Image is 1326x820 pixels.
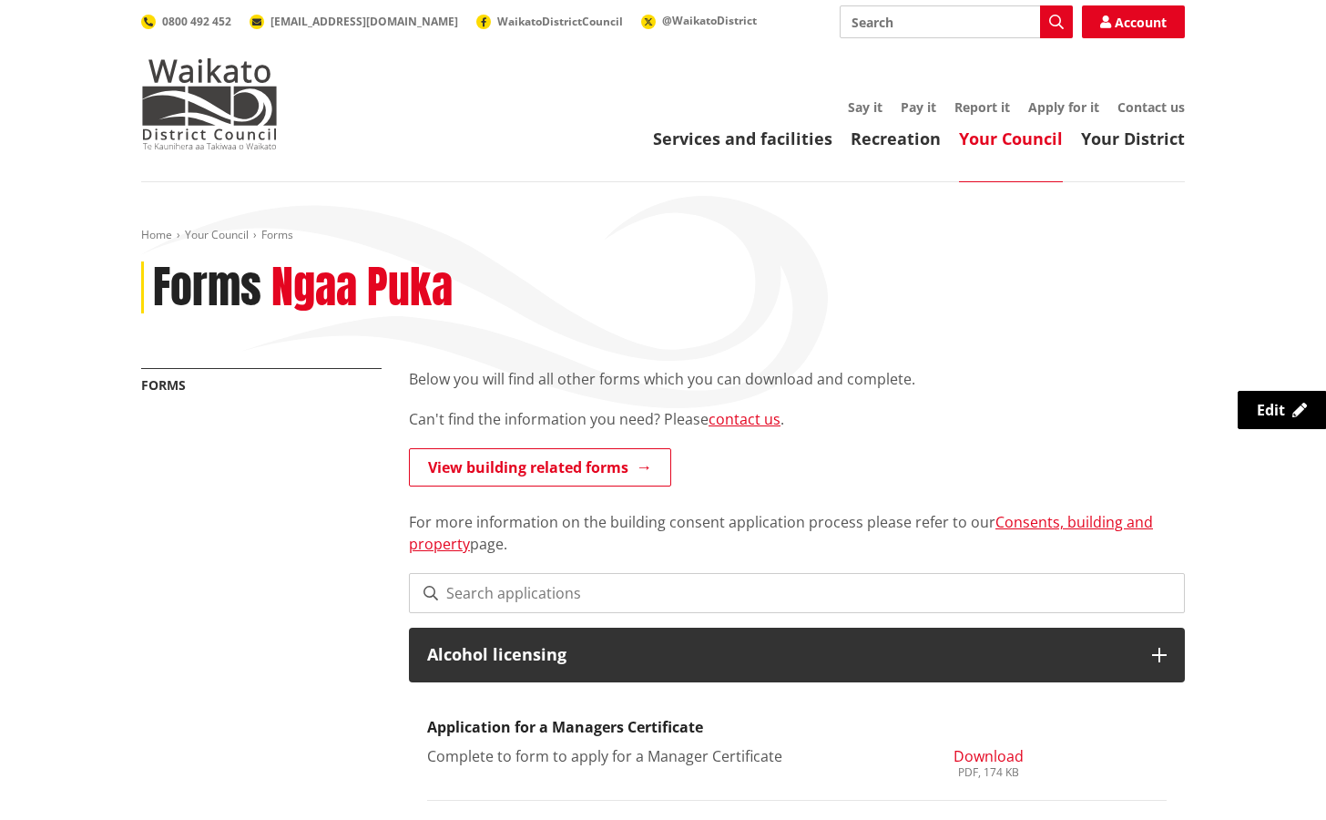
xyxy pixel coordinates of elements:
[1028,98,1099,116] a: Apply for it
[1117,98,1185,116] a: Contact us
[848,98,882,116] a: Say it
[427,646,1134,664] h3: Alcohol licensing
[1238,391,1326,429] a: Edit
[427,719,1167,736] h3: Application for a Managers Certificate
[409,489,1185,555] p: For more information on the building consent application process please refer to our page.
[409,512,1153,554] a: Consents, building and property
[954,767,1024,778] div: PDF, 174 KB
[1082,5,1185,38] a: Account
[141,227,172,242] a: Home
[901,98,936,116] a: Pay it
[954,745,1024,778] a: Download PDF, 174 KB
[141,14,231,29] a: 0800 492 452
[427,745,911,767] p: Complete to form to apply for a Manager Certificate
[954,746,1024,766] span: Download
[141,228,1185,243] nav: breadcrumb
[409,573,1185,613] input: Search applications
[476,14,623,29] a: WaikatoDistrictCouncil
[185,227,249,242] a: Your Council
[409,448,671,487] a: View building related forms
[141,58,278,149] img: Waikato District Council - Te Kaunihera aa Takiwaa o Waikato
[851,128,941,149] a: Recreation
[653,128,832,149] a: Services and facilities
[954,98,1010,116] a: Report it
[840,5,1073,38] input: Search input
[250,14,458,29] a: [EMAIL_ADDRESS][DOMAIN_NAME]
[641,13,757,28] a: @WaikatoDistrict
[162,14,231,29] span: 0800 492 452
[409,408,1185,430] p: Can't find the information you need? Please .
[497,14,623,29] span: WaikatoDistrictCouncil
[271,261,453,314] h2: Ngaa Puka
[153,261,261,314] h1: Forms
[1081,128,1185,149] a: Your District
[959,128,1063,149] a: Your Council
[141,376,186,394] a: Forms
[270,14,458,29] span: [EMAIL_ADDRESS][DOMAIN_NAME]
[662,13,757,28] span: @WaikatoDistrict
[1257,400,1285,420] span: Edit
[261,227,293,242] span: Forms
[709,409,780,429] a: contact us
[409,368,1185,390] p: Below you will find all other forms which you can download and complete.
